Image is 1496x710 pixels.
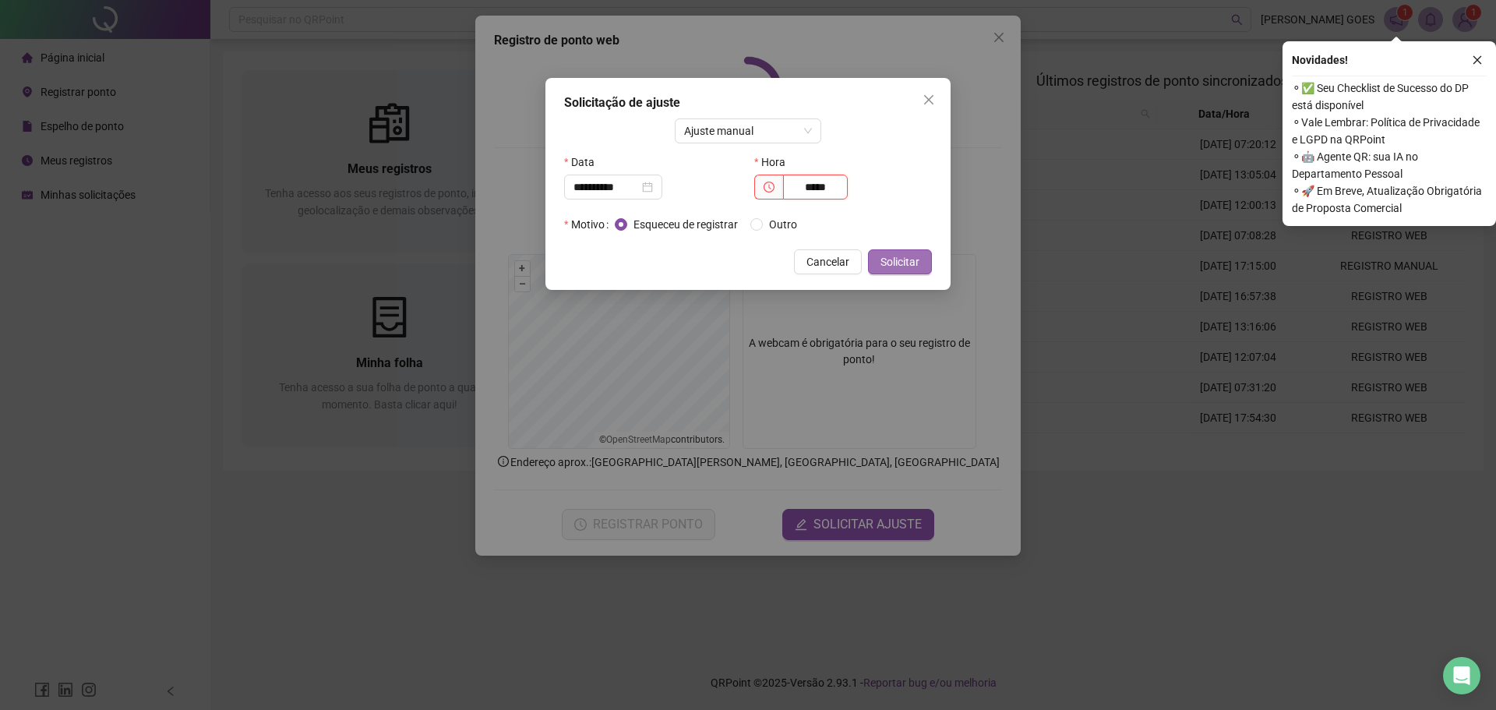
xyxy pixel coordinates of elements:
span: Outro [763,216,803,233]
span: Solicitar [880,253,919,270]
label: Data [564,150,605,175]
span: Cancelar [806,253,849,270]
div: Open Intercom Messenger [1443,657,1480,694]
span: ⚬ 🚀 Em Breve, Atualização Obrigatória de Proposta Comercial [1292,182,1487,217]
span: clock-circle [764,182,774,193]
span: Esqueceu de registrar [627,216,744,233]
span: close [1472,55,1483,65]
span: Novidades ! [1292,51,1348,69]
span: ⚬ ✅ Seu Checklist de Sucesso do DP está disponível [1292,79,1487,114]
div: Solicitação de ajuste [564,94,932,112]
span: close [923,94,935,106]
span: ⚬ Vale Lembrar: Política de Privacidade e LGPD na QRPoint [1292,114,1487,148]
button: Cancelar [794,249,862,274]
span: ⚬ 🤖 Agente QR: sua IA no Departamento Pessoal [1292,148,1487,182]
label: Motivo [564,212,615,237]
button: Solicitar [868,249,932,274]
span: Ajuste manual [684,119,813,143]
label: Hora [754,150,796,175]
button: Close [916,87,941,112]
